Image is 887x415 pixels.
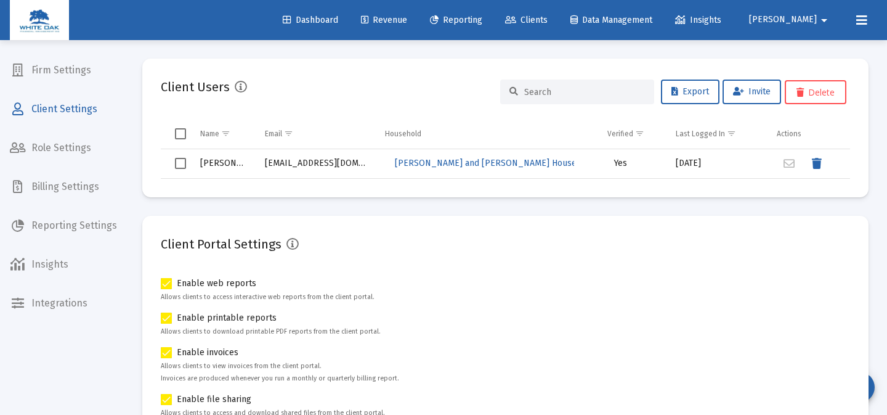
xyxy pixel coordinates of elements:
span: Clients [505,15,548,25]
a: Insights [665,8,731,33]
span: Enable printable reports [177,311,277,326]
div: Last Logged In [676,129,725,139]
a: Reporting [420,8,492,33]
td: [EMAIL_ADDRESS][DOMAIN_NAME] [256,149,376,179]
div: Data grid [161,119,850,179]
span: Dashboard [283,15,338,25]
td: Column Last Logged In [667,119,768,149]
span: Enable file sharing [177,392,251,407]
span: Revenue [361,15,407,25]
h2: Client Portal Settings [161,234,281,254]
span: Export [671,86,709,97]
p: Allows clients to view invoices from the client portal. Invoices are produced whenever you run a ... [161,360,850,385]
a: Data Management [561,8,662,33]
td: Column Email [256,119,376,149]
div: Verified [607,129,633,139]
span: Data Management [570,15,652,25]
span: [PERSON_NAME] [749,15,817,25]
div: Household [385,129,421,139]
button: [PERSON_NAME] [734,7,846,32]
span: Reporting [430,15,482,25]
td: Column Name [192,119,256,149]
p: Allows clients to access interactive web reports from the client portal. [161,291,850,303]
img: Dashboard [19,8,60,33]
a: Revenue [351,8,417,33]
button: Export [661,80,719,104]
span: [PERSON_NAME] and [PERSON_NAME] Household [395,158,594,168]
button: Invite [723,80,781,104]
span: Show filter options for column 'Verified' [635,129,644,138]
span: Enable invoices [177,345,238,360]
div: Select all [175,128,186,139]
button: [PERSON_NAME] and [PERSON_NAME] Household [385,151,604,176]
span: Show filter options for column 'Last Logged In' [727,129,736,138]
div: Name [200,129,219,139]
div: Select row [175,158,186,169]
a: Dashboard [273,8,348,33]
span: Enable web reports [177,276,256,291]
td: Column Actions [768,119,850,149]
span: Insights [675,15,721,25]
p: Allows clients to download printable PDF reports from the client portal. [161,326,850,338]
div: Yes [583,157,658,170]
td: Column Household [376,119,574,149]
a: Clients [495,8,557,33]
button: Delete [785,80,846,104]
span: Invite [733,86,771,97]
span: Show filter options for column 'Email' [284,129,293,138]
div: Email [265,129,282,139]
span: Show filter options for column 'Name' [221,129,230,138]
div: [DATE] [676,157,759,170]
h2: Client Users [161,77,230,97]
td: Column Verified [574,119,667,149]
input: Search [524,87,645,97]
td: [PERSON_NAME] [192,149,256,179]
mat-icon: arrow_drop_down [817,8,832,33]
div: Actions [777,129,801,139]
